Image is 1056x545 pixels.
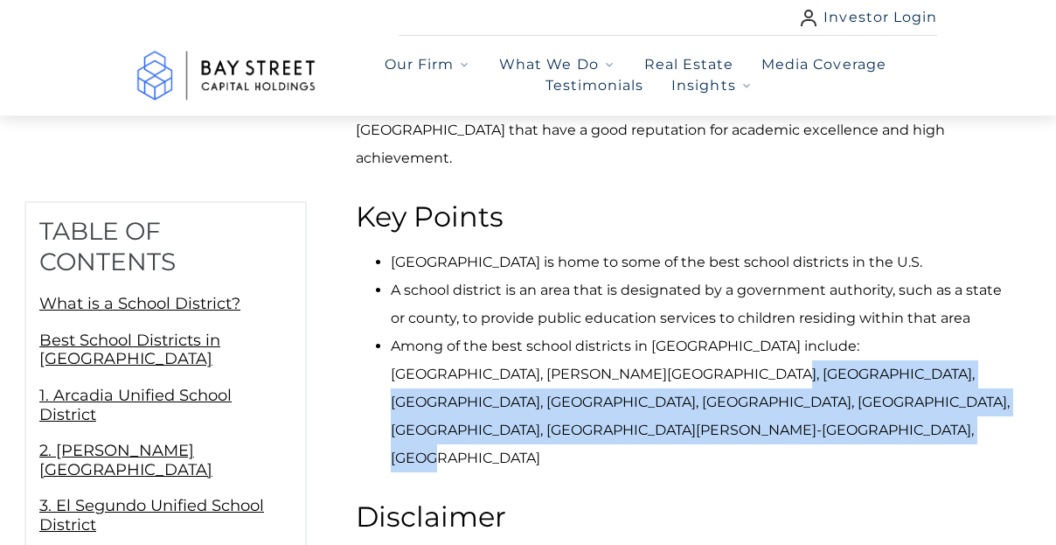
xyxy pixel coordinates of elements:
[119,36,334,115] img: Logo
[356,88,1011,172] p: Here are some of the best public school districts in [GEOGRAPHIC_DATA], [GEOGRAPHIC_DATA] that ha...
[644,54,733,75] a: Real Estate
[385,54,471,75] button: Our Firm
[356,500,506,534] strong: Disclaimer
[391,276,1011,332] li: A school district is an area that is designated by a government authority, such as a state or cou...
[39,386,232,424] a: 1. Arcadia Unified School District
[545,75,643,96] a: Testimonials
[39,294,240,313] a: What is a School District?
[391,248,1011,276] li: [GEOGRAPHIC_DATA] is home to some of the best school districts in the U.S.
[39,331,220,369] a: Best School Districts in [GEOGRAPHIC_DATA]
[39,441,212,479] a: 2. [PERSON_NAME][GEOGRAPHIC_DATA]
[499,54,598,75] span: What We Do
[801,7,937,28] a: Investor Login
[119,36,334,115] a: Go to home page
[671,75,735,96] span: Insights
[499,54,615,75] button: What We Do
[39,496,264,535] a: 3. El Segundo Unified School District
[385,54,454,75] span: Our Firm
[801,10,816,26] img: user icon
[391,332,1011,472] li: Among of the best school districts in [GEOGRAPHIC_DATA] include: [GEOGRAPHIC_DATA], [PERSON_NAME]...
[761,54,886,75] a: Media Coverage
[39,216,292,277] h2: Table of Contents
[671,75,753,96] button: Insights
[356,199,504,234] strong: Key Points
